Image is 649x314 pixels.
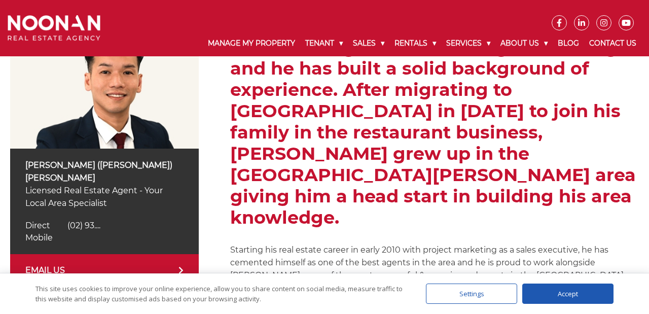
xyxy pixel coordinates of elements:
div: Accept [522,284,614,304]
a: EMAIL US [10,254,199,287]
p: Starting his real estate career in early 2010 with project marketing as a sales executive, he has... [230,243,639,294]
div: Settings [426,284,517,304]
img: Simon (Xin Rong) Cai [10,15,199,149]
span: Direct [25,221,50,230]
a: Sales [348,30,389,56]
a: Contact Us [584,30,641,56]
p: Licensed Real Estate Agent - Your Local Area Specialist [25,184,184,210]
span: (02) 93.... [67,221,100,230]
a: Click to reveal phone number [25,221,100,230]
a: Services [441,30,495,56]
a: About Us [495,30,553,56]
h2: [PERSON_NAME] achievements in real estate have gone from strength to strength and he has built a ... [230,15,639,228]
div: This site uses cookies to improve your online experience, allow you to share content on social me... [35,284,406,304]
a: Rentals [389,30,441,56]
a: Tenant [300,30,348,56]
p: [PERSON_NAME] ([PERSON_NAME]) [PERSON_NAME] [25,159,184,184]
img: Noonan Real Estate Agency [8,15,100,41]
span: Mobile [25,233,53,242]
a: Blog [553,30,584,56]
a: Click to reveal phone number [25,233,68,242]
a: Manage My Property [203,30,300,56]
